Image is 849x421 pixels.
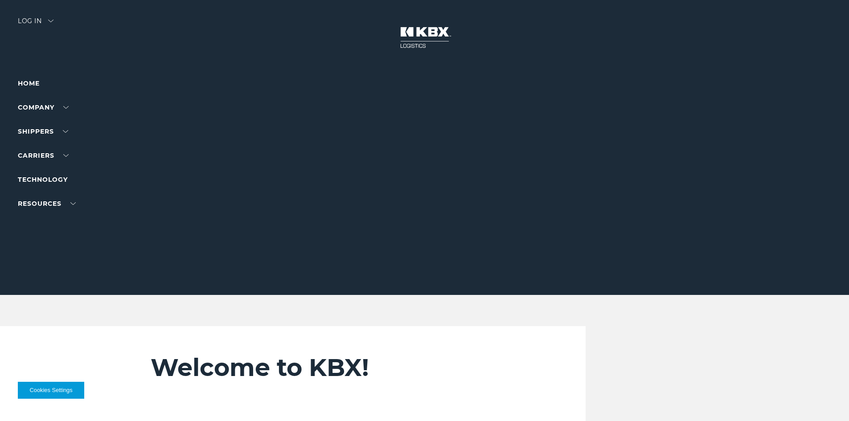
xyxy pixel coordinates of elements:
[18,79,40,87] a: Home
[18,200,76,208] a: RESOURCES
[391,18,458,57] img: kbx logo
[18,151,69,159] a: Carriers
[18,18,53,31] div: Log in
[18,127,68,135] a: SHIPPERS
[18,176,68,184] a: Technology
[18,382,84,399] button: Cookies Settings
[151,353,533,382] h2: Welcome to KBX!
[48,20,53,22] img: arrow
[18,103,69,111] a: Company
